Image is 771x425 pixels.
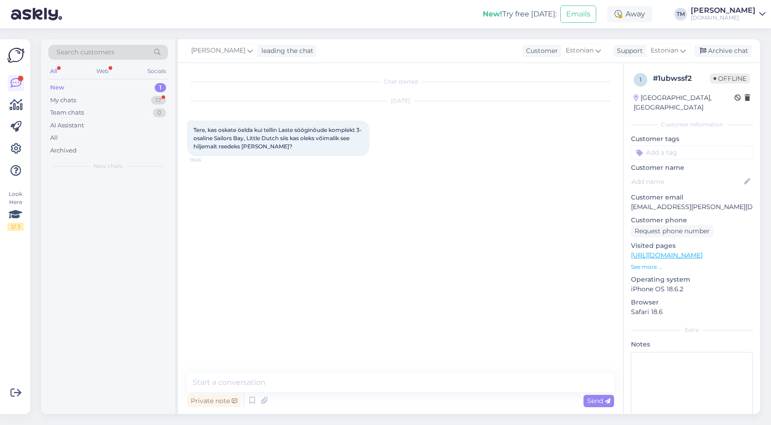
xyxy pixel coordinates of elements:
div: Look Here [7,190,24,231]
div: All [50,133,58,142]
button: Emails [560,5,596,23]
div: Archived [50,146,77,155]
span: 19:45 [190,157,224,163]
p: Customer phone [631,215,753,225]
div: Private note [187,395,241,407]
div: [PERSON_NAME] [691,7,755,14]
a: [URL][DOMAIN_NAME] [631,251,703,259]
p: Operating system [631,275,753,284]
p: See more ... [631,263,753,271]
div: Away [607,6,652,22]
span: Estonian [566,46,594,56]
p: Customer name [631,163,753,173]
div: Chat started [187,78,614,86]
div: # 1ubwssf2 [653,73,710,84]
span: [PERSON_NAME] [191,46,245,56]
div: 0 [153,108,166,117]
p: Customer email [631,193,753,202]
div: AI Assistant [50,121,84,130]
p: iPhone OS 18.6.2 [631,284,753,294]
div: 17 [151,96,166,105]
div: Customer information [631,121,753,129]
div: [DOMAIN_NAME] [691,14,755,21]
p: Customer tags [631,134,753,144]
div: Socials [146,65,168,77]
span: Tere, kas oskate öelda kui tellin Laste sööginõude komplekt 3-osaline Sailors Bay, Little Dutch s... [193,126,362,150]
img: Askly Logo [7,47,25,64]
p: [EMAIL_ADDRESS][PERSON_NAME][DOMAIN_NAME] [631,202,753,212]
a: [PERSON_NAME][DOMAIN_NAME] [691,7,766,21]
div: Extra [631,326,753,334]
div: Archive chat [694,45,752,57]
span: Offline [710,73,750,84]
div: Web [94,65,110,77]
div: Support [613,46,643,56]
p: Browser [631,298,753,307]
input: Add name [631,177,742,187]
p: Safari 18.6 [631,307,753,317]
p: Notes [631,340,753,349]
span: New chats [94,162,123,170]
input: Add a tag [631,146,753,159]
div: Request phone number [631,225,714,237]
div: Try free [DATE]: [483,9,557,20]
div: leading the chat [258,46,313,56]
span: Estonian [651,46,678,56]
div: My chats [50,96,76,105]
div: New [50,83,64,92]
b: New! [483,10,502,18]
p: Visited pages [631,241,753,251]
div: TM [674,8,687,21]
div: Team chats [50,108,84,117]
span: Search customers [57,47,115,57]
span: 1 [640,76,641,83]
div: [GEOGRAPHIC_DATA], [GEOGRAPHIC_DATA] [634,93,735,112]
div: [DATE] [187,97,614,105]
div: 1 [155,83,166,92]
div: Customer [522,46,558,56]
div: All [48,65,59,77]
span: Send [587,397,610,405]
div: 2 / 3 [7,223,24,231]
